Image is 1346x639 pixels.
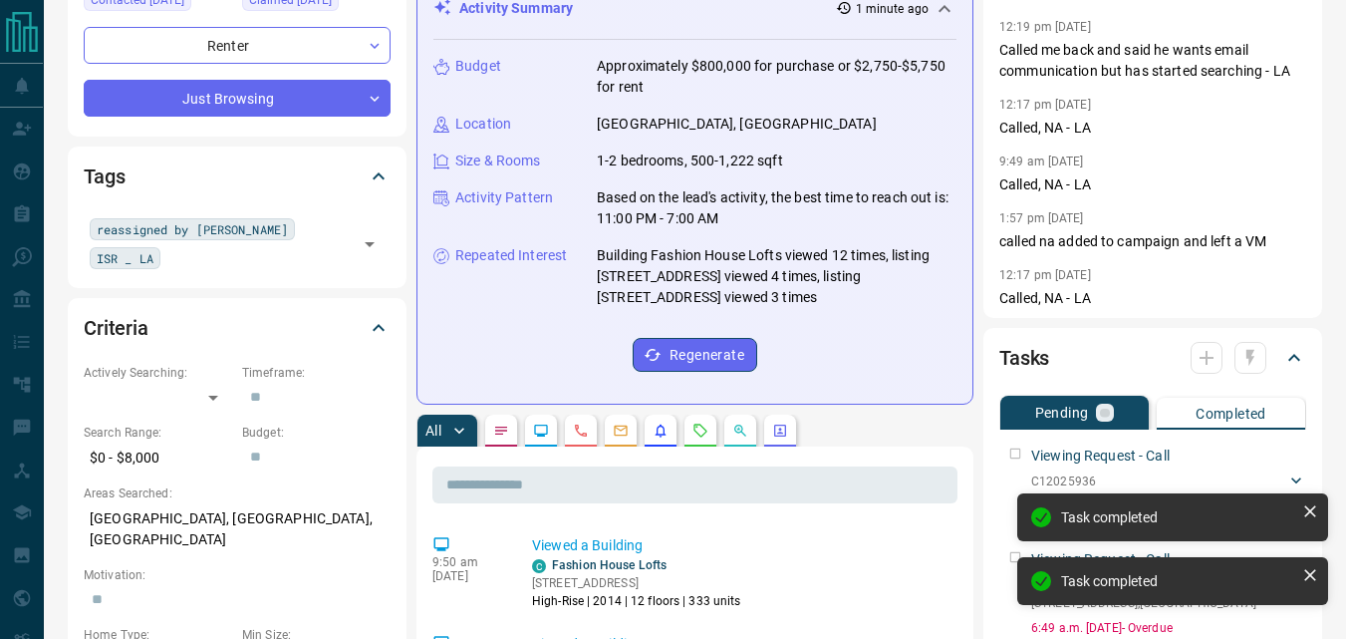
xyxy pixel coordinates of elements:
[532,559,546,573] div: condos.ca
[432,569,502,583] p: [DATE]
[999,342,1049,374] h2: Tasks
[1061,573,1294,589] div: Task completed
[552,558,667,572] a: Fashion House Lofts
[84,160,125,192] h2: Tags
[597,114,877,135] p: [GEOGRAPHIC_DATA], [GEOGRAPHIC_DATA]
[999,288,1306,309] p: Called, NA - LA
[533,423,549,439] svg: Lead Browsing Activity
[999,268,1091,282] p: 12:17 pm [DATE]
[999,211,1084,225] p: 1:57 pm [DATE]
[455,187,553,208] p: Activity Pattern
[97,248,153,268] span: ISR _ LA
[653,423,669,439] svg: Listing Alerts
[597,151,783,171] p: 1-2 bedrooms, 500-1,222 sqft
[432,555,502,569] p: 9:50 am
[532,535,949,556] p: Viewed a Building
[999,155,1084,168] p: 9:49 am [DATE]
[493,423,509,439] svg: Notes
[455,114,511,135] p: Location
[84,27,391,64] div: Renter
[999,118,1306,139] p: Called, NA - LA
[84,424,232,442] p: Search Range:
[999,174,1306,195] p: Called, NA - LA
[999,98,1091,112] p: 12:17 pm [DATE]
[1196,407,1266,421] p: Completed
[1061,509,1294,525] div: Task completed
[84,566,391,584] p: Motivation:
[97,219,288,239] span: reassigned by [PERSON_NAME]
[999,20,1091,34] p: 12:19 pm [DATE]
[1031,619,1306,637] p: 6:49 a.m. [DATE] - Overdue
[455,245,567,266] p: Repeated Interest
[356,230,384,258] button: Open
[84,153,391,200] div: Tags
[1031,446,1170,467] p: Viewing Request - Call
[573,423,589,439] svg: Calls
[597,187,956,229] p: Based on the lead's activity, the best time to reach out is: 11:00 PM - 7:00 AM
[532,592,741,610] p: High-Rise | 2014 | 12 floors | 333 units
[633,338,757,372] button: Regenerate
[597,245,956,308] p: Building Fashion House Lofts viewed 12 times, listing [STREET_ADDRESS] viewed 4 times, listing [S...
[597,56,956,98] p: Approximately $800,000 for purchase or $2,750-$5,750 for rent
[999,334,1306,382] div: Tasks
[242,424,391,442] p: Budget:
[84,304,391,352] div: Criteria
[692,423,708,439] svg: Requests
[732,423,748,439] svg: Opportunities
[84,312,148,344] h2: Criteria
[999,40,1306,82] p: Called me back and said he wants email communication but has started searching - LA
[84,502,391,556] p: [GEOGRAPHIC_DATA], [GEOGRAPHIC_DATA], [GEOGRAPHIC_DATA]
[1035,406,1089,420] p: Pending
[84,484,391,502] p: Areas Searched:
[613,423,629,439] svg: Emails
[999,231,1306,252] p: called na added to campaign and left a VM
[1031,469,1306,512] div: C12025936[STREET_ADDRESS],[GEOGRAPHIC_DATA]
[84,80,391,117] div: Just Browsing
[1031,473,1256,490] p: C12025936
[532,574,741,592] p: [STREET_ADDRESS]
[84,442,232,475] p: $0 - $8,000
[425,424,441,438] p: All
[772,423,788,439] svg: Agent Actions
[242,364,391,382] p: Timeframe:
[84,364,232,382] p: Actively Searching:
[455,151,541,171] p: Size & Rooms
[455,56,501,77] p: Budget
